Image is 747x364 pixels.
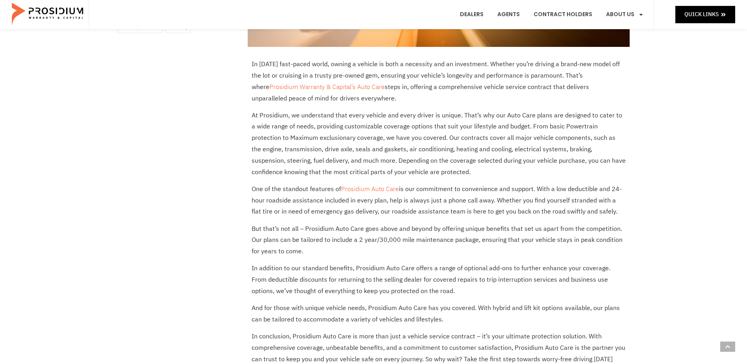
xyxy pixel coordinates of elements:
strong: One of the standout features of is our commitment to convenience and support. With a low deductib... [252,184,622,217]
a: Prosidium Warranty & Capital’s [269,82,356,92]
a: Prosidium Auto Care [341,184,399,194]
a: Quick Links [675,6,735,23]
strong: At Prosidium, we understand that every vehicle and every driver is unique. That’s why our Auto Ca... [252,111,626,177]
strong: In [DATE] fast-paced world, owning a vehicle is both a necessity and an investment. Whether you’r... [252,59,620,103]
strong: And for those with unique vehicle needs, Prosidium Auto Care has you covered. With hybrid and lif... [252,303,620,324]
a: Auto Care [357,82,385,92]
strong: In addition to our standard benefits, Prosidium Auto Care offers a range of optional add-ons to f... [252,264,610,296]
span: Quick Links [684,9,719,19]
strong: But that’s not all – Prosidium Auto Care goes above and beyond by offering unique benefits that s... [252,224,623,256]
